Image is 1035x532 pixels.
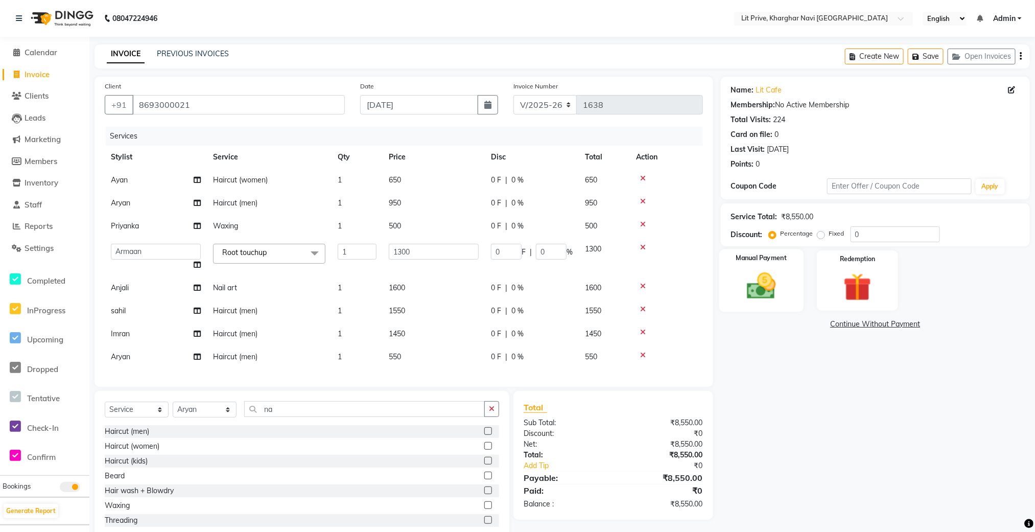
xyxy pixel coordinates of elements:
div: ₹8,550.00 [613,450,710,460]
div: Paid: [516,484,613,497]
span: Aryan [111,198,130,207]
span: Check-In [27,423,59,433]
th: Service [207,146,332,169]
div: Name: [731,85,754,96]
th: Price [383,146,485,169]
a: Reports [3,221,87,233]
span: sahil [111,306,126,315]
span: 550 [585,352,597,361]
label: Client [105,82,121,91]
span: 0 F [491,306,501,316]
span: 1450 [585,329,601,338]
a: Settings [3,243,87,255]
label: Percentage [781,229,813,238]
span: | [505,221,507,232]
span: 0 F [491,198,501,209]
span: Dropped [27,364,58,374]
div: Net: [516,439,613,450]
span: Total [524,402,547,413]
input: Search or Scan [244,401,485,417]
span: Nail art [213,283,237,292]
span: Haircut (men) [213,329,257,338]
div: 0 [775,129,779,140]
a: Leads [3,112,87,124]
div: ₹0 [629,460,711,471]
div: ₹8,550.00 [613,418,710,428]
span: | [505,283,507,293]
b: 08047224946 [112,4,157,33]
span: 0 % [511,306,524,316]
div: ₹8,550.00 [613,472,710,484]
div: Sub Total: [516,418,613,428]
span: 0 % [511,329,524,339]
span: Haircut (men) [213,352,257,361]
span: F [522,247,526,258]
th: Total [579,146,630,169]
div: Haircut (kids) [105,456,148,467]
button: Create New [845,49,904,64]
div: 0 [756,159,760,170]
span: 1300 [585,244,601,253]
span: 1 [338,329,342,338]
span: 0 F [491,352,501,362]
label: Redemption [840,255,875,264]
span: Reports [25,221,53,231]
div: Last Visit: [731,144,765,155]
span: 0 % [511,221,524,232]
span: Admin [993,13,1016,24]
input: Search by Name/Mobile/Email/Code [132,95,345,114]
span: Imran [111,329,130,338]
span: 550 [389,352,401,361]
div: ₹8,550.00 [613,499,710,510]
input: Enter Offer / Coupon Code [827,178,972,194]
span: Anjali [111,283,129,292]
div: Total Visits: [731,114,771,125]
span: Ayan [111,175,128,184]
img: _gift.svg [835,270,880,305]
span: 1 [338,198,342,207]
div: Haircut (women) [105,441,159,452]
a: x [267,248,271,257]
span: Leads [25,113,45,123]
div: ₹0 [613,484,710,497]
span: 0 F [491,329,501,339]
div: ₹8,550.00 [782,212,814,222]
div: Beard [105,471,125,481]
span: 0 % [511,283,524,293]
a: Marketing [3,134,87,146]
div: Service Total: [731,212,778,222]
span: InProgress [27,306,65,315]
span: Confirm [27,452,56,462]
img: logo [26,4,96,33]
span: % [567,247,573,258]
span: 500 [585,221,597,230]
span: 1 [338,283,342,292]
span: 1600 [389,283,405,292]
a: Continue Without Payment [723,319,1028,330]
span: | [530,247,532,258]
span: 1450 [389,329,405,338]
span: Root touchup [222,248,267,257]
span: Upcoming [27,335,63,344]
button: Apply [976,179,1005,194]
label: Manual Payment [736,253,787,263]
span: 1 [338,175,342,184]
span: Clients [25,91,49,101]
span: 950 [585,198,597,207]
div: Discount: [731,229,763,240]
span: 950 [389,198,401,207]
a: INVOICE [107,45,145,63]
span: 1550 [585,306,601,315]
span: 500 [389,221,401,230]
span: 650 [585,175,597,184]
th: Stylist [105,146,207,169]
div: No Active Membership [731,100,1020,110]
span: 1 [338,221,342,230]
span: Staff [25,200,42,210]
span: Inventory [25,178,58,188]
button: +91 [105,95,133,114]
span: 1550 [389,306,405,315]
span: 0 % [511,175,524,186]
div: Haircut (men) [105,426,149,437]
div: 224 [773,114,786,125]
